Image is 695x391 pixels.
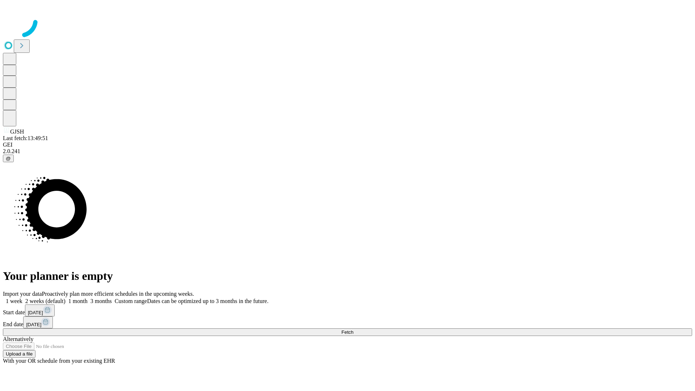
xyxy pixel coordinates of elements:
[147,298,268,304] span: Dates can be optimized up to 3 months in the future.
[23,316,53,328] button: [DATE]
[68,298,88,304] span: 1 month
[3,291,42,297] span: Import your data
[3,328,692,336] button: Fetch
[28,310,43,315] span: [DATE]
[42,291,194,297] span: Proactively plan more efficient schedules in the upcoming weeks.
[3,155,14,162] button: @
[3,304,692,316] div: Start date
[10,129,24,135] span: GJSH
[90,298,112,304] span: 3 months
[25,298,66,304] span: 2 weeks (default)
[3,142,692,148] div: GEI
[3,350,35,358] button: Upload a file
[6,298,22,304] span: 1 week
[3,358,115,364] span: With your OR schedule from your existing EHR
[115,298,147,304] span: Custom range
[3,148,692,155] div: 2.0.241
[3,135,48,141] span: Last fetch: 13:49:51
[341,329,353,335] span: Fetch
[3,269,692,283] h1: Your planner is empty
[26,322,41,327] span: [DATE]
[3,336,33,342] span: Alternatively
[25,304,55,316] button: [DATE]
[6,156,11,161] span: @
[3,316,692,328] div: End date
